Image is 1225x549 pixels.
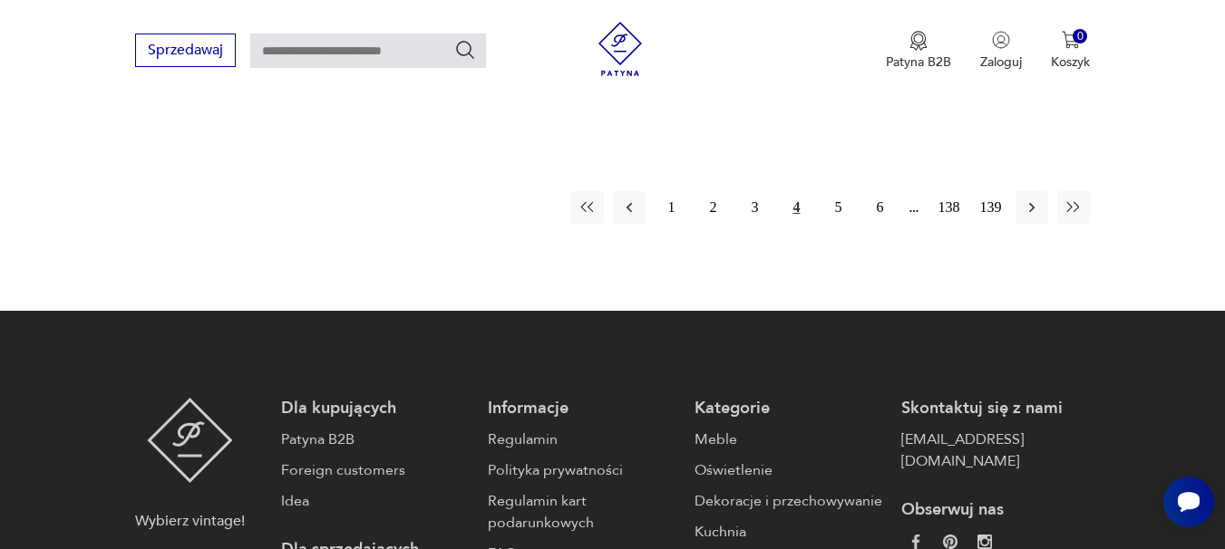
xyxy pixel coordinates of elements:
[886,31,951,71] a: Ikona medaluPatyna B2B
[488,398,676,419] p: Informacje
[992,31,1010,49] img: Ikonka użytkownika
[281,398,470,419] p: Dla kupujących
[909,31,928,51] img: Ikona medalu
[695,521,883,543] a: Kuchnia
[695,490,883,512] a: Dekoracje i przechowywanie
[488,429,676,450] a: Regulamin
[281,490,470,512] a: Idea
[886,53,951,71] p: Patyna B2B
[695,429,883,450] a: Meble
[695,398,883,419] p: Kategorie
[454,39,476,61] button: Szukaj
[1062,31,1080,49] img: Ikona koszyka
[147,398,233,483] img: Patyna - sklep z meblami i dekoracjami vintage
[980,53,1022,71] p: Zaloguj
[909,535,923,549] img: da9060093f698e4c3cedc1453eec5031.webp
[780,191,812,224] button: 4
[695,459,883,481] a: Oświetlenie
[135,45,236,58] a: Sprzedawaj
[863,191,896,224] button: 6
[901,429,1090,472] a: [EMAIL_ADDRESS][DOMAIN_NAME]
[901,398,1090,419] p: Skontaktuj się z nami
[655,191,687,224] button: 1
[974,191,1006,224] button: 139
[1051,31,1090,71] button: 0Koszyk
[135,34,236,67] button: Sprzedawaj
[901,499,1090,521] p: Obserwuj nas
[135,510,245,532] p: Wybierz vintage!
[886,31,951,71] button: Patyna B2B
[488,459,676,481] a: Polityka prywatności
[738,191,771,224] button: 3
[943,535,958,549] img: 37d27d81a828e637adc9f9cb2e3d3a8a.webp
[1051,53,1090,71] p: Koszyk
[932,191,965,224] button: 138
[488,490,676,534] a: Regulamin kart podarunkowych
[281,429,470,450] a: Patyna B2B
[1163,477,1214,527] iframe: Smartsupp widget button
[593,22,647,76] img: Patyna - sklep z meblami i dekoracjami vintage
[977,535,992,549] img: c2fd9cf7f39615d9d6839a72ae8e59e5.webp
[980,31,1022,71] button: Zaloguj
[696,191,729,224] button: 2
[281,459,470,481] a: Foreign customers
[822,191,854,224] button: 5
[1073,29,1088,44] div: 0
